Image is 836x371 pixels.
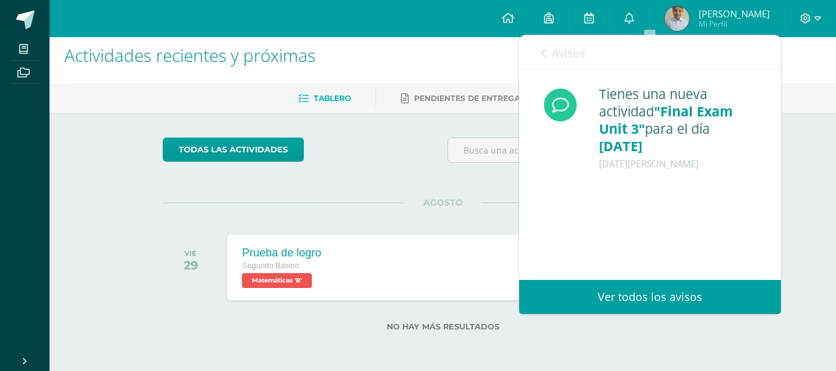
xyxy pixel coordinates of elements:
span: avisos sin leer [680,45,759,59]
span: Matemáticas 'B' [242,273,312,288]
a: Pendientes de entrega [401,89,520,108]
a: todas las Actividades [163,137,304,162]
span: 446 [680,45,697,59]
span: "Final Exam Unit 3" [599,102,733,137]
a: Tablero [298,89,351,108]
span: Avisos [552,46,585,61]
div: VIE [184,249,198,258]
span: Actividades recientes y próximas [64,43,316,67]
span: [DATE] [599,137,642,155]
label: No hay más resultados [163,322,723,331]
span: Tablero [314,94,351,103]
span: [PERSON_NAME] [699,7,770,20]
a: Ver todos los avisos [519,280,781,314]
span: Mi Perfil [699,19,770,29]
span: AGOSTO [403,197,483,208]
div: Prueba de logro [242,247,321,260]
img: 723fe64d66d8808a89229e34bf026508.png [665,6,689,31]
div: [DATE][PERSON_NAME] [599,155,756,172]
span: Segundo Básico [242,261,299,270]
span: Pendientes de entrega [414,94,520,103]
div: Tienes una nueva actividad para el día [599,85,756,172]
div: 29 [184,258,198,273]
input: Busca una actividad próxima aquí... [448,138,722,162]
